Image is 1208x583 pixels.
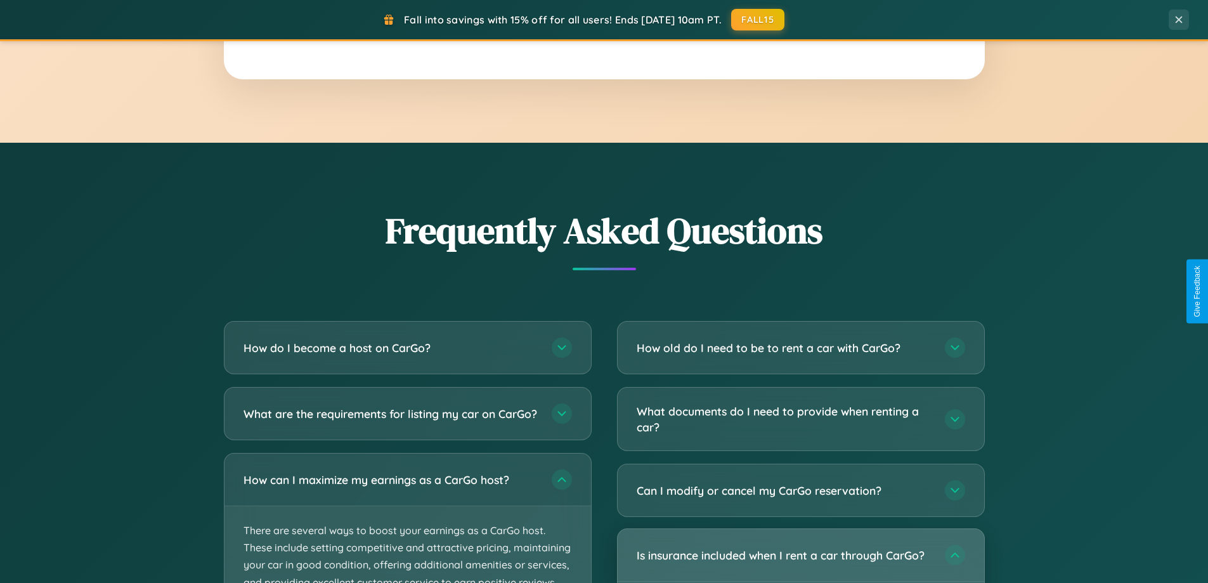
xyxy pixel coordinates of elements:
[637,483,932,499] h3: Can I modify or cancel my CarGo reservation?
[224,206,985,255] h2: Frequently Asked Questions
[637,547,932,563] h3: Is insurance included when I rent a car through CarGo?
[404,13,722,26] span: Fall into savings with 15% off for all users! Ends [DATE] 10am PT.
[637,403,932,435] h3: What documents do I need to provide when renting a car?
[637,340,932,356] h3: How old do I need to be to rent a car with CarGo?
[731,9,784,30] button: FALL15
[1193,266,1202,317] div: Give Feedback
[244,340,539,356] h3: How do I become a host on CarGo?
[244,406,539,422] h3: What are the requirements for listing my car on CarGo?
[244,472,539,488] h3: How can I maximize my earnings as a CarGo host?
